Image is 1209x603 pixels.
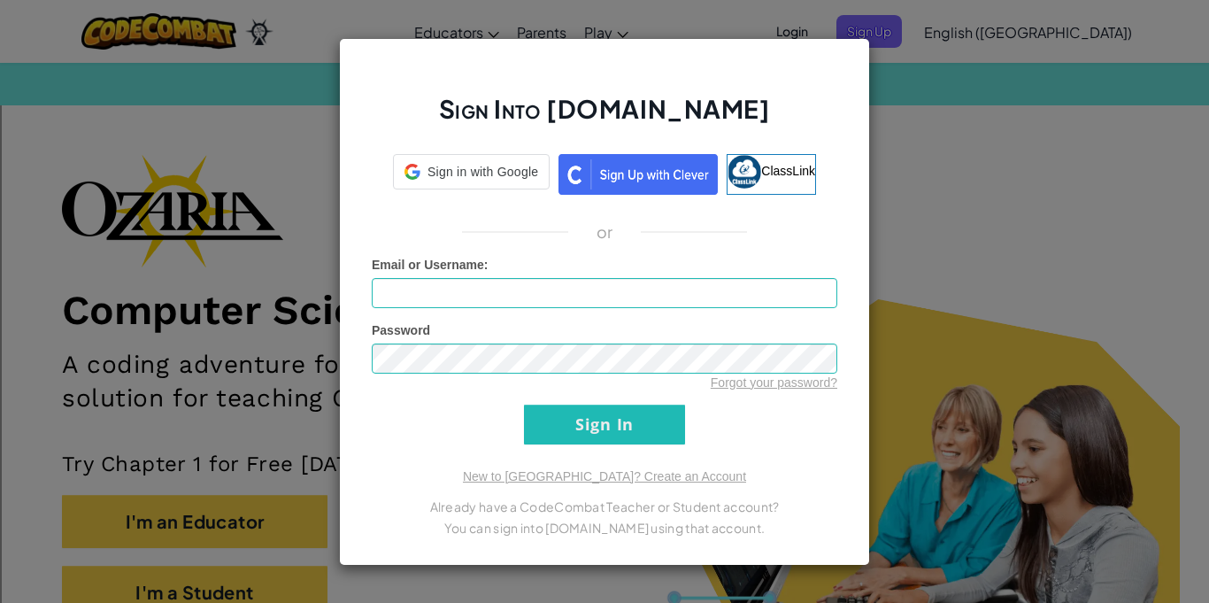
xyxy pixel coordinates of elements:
[7,23,1202,39] div: Sort New > Old
[597,221,613,243] p: or
[372,323,430,337] span: Password
[7,119,1202,135] div: Move To ...
[372,496,837,517] p: Already have a CodeCombat Teacher or Student account?
[761,163,815,177] span: ClassLink
[372,258,484,272] span: Email or Username
[7,7,1202,23] div: Sort A > Z
[7,39,1202,55] div: Move To ...
[524,405,685,445] input: Sign In
[728,155,761,189] img: classlink-logo-small.png
[7,87,1202,103] div: Sign out
[372,92,837,143] h2: Sign Into [DOMAIN_NAME]
[393,154,550,189] div: Sign in with Google
[463,469,746,483] a: New to [GEOGRAPHIC_DATA]? Create an Account
[427,163,538,181] span: Sign in with Google
[7,55,1202,71] div: Delete
[558,154,718,195] img: clever_sso_button@2x.png
[393,154,550,195] a: Sign in with Google
[372,256,489,274] label: :
[7,71,1202,87] div: Options
[711,375,837,390] a: Forgot your password?
[7,103,1202,119] div: Rename
[372,517,837,538] p: You can sign into [DOMAIN_NAME] using that account.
